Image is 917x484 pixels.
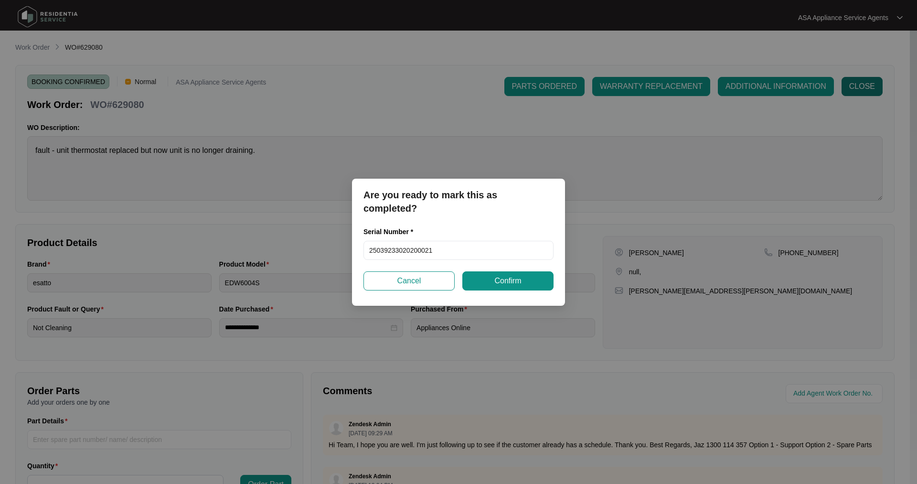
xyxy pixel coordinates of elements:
p: completed? [363,202,554,215]
label: Serial Number * [363,227,420,237]
span: Cancel [397,275,421,287]
button: Confirm [462,271,554,290]
span: Confirm [494,275,521,287]
button: Cancel [363,271,455,290]
p: Are you ready to mark this as [363,188,554,202]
